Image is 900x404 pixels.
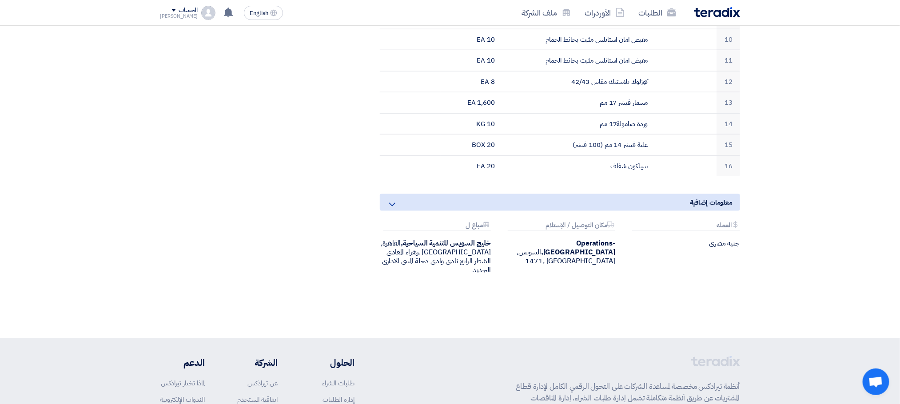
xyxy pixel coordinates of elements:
[160,356,205,369] li: الدعم
[502,135,655,156] td: علبة فيشر 14 مم (100 فيشر)
[304,356,354,369] li: الحلول
[632,222,740,231] div: العمله
[508,222,615,231] div: مكان التوصيل / الإستلام
[502,71,655,92] td: كوزلوك بلاستيك مقاس 42/43
[441,92,502,114] td: 1,600 EA
[717,113,740,135] td: 14
[541,238,615,257] b: Operations- [GEOGRAPHIC_DATA],
[441,50,502,71] td: 10 EA
[502,92,655,114] td: مسمار فيشر 17 مم
[717,135,740,156] td: 15
[383,222,491,231] div: مباع ل
[717,155,740,176] td: 16
[161,378,205,388] a: لماذا تختار تيرادكس
[690,198,733,207] span: معلومات إضافية
[441,135,502,156] td: 20 BOX
[231,356,278,369] li: الشركة
[247,378,278,388] a: عن تيرادكس
[244,6,283,20] button: English
[502,50,655,71] td: مقبض امان استانلس مثبت بحائط الحمام
[380,239,491,274] div: القاهرة, [GEOGRAPHIC_DATA] ,زهراء المعادى الشطر الرابع نادى وادى دجلة المبنى الادارى الجديد
[717,29,740,50] td: 10
[502,113,655,135] td: وردة صامولة17 مم
[717,50,740,71] td: 11
[863,368,889,395] a: Open chat
[441,71,502,92] td: 8 EA
[502,29,655,50] td: مقبض امان استانلس مثبت بحائط الحمام
[717,92,740,114] td: 13
[401,238,491,249] b: خليج السويس للتنمية السياحية,
[322,378,354,388] a: طلبات الشراء
[160,14,198,19] div: [PERSON_NAME]
[201,6,215,20] img: profile_test.png
[515,2,578,23] a: ملف الشركة
[717,71,740,92] td: 12
[578,2,632,23] a: الأوردرات
[179,7,198,14] div: الحساب
[629,239,740,248] div: جنيه مصري
[441,113,502,135] td: 10 KG
[250,10,268,16] span: English
[504,239,615,265] div: السويس, [GEOGRAPHIC_DATA] ,1471
[632,2,683,23] a: الطلبات
[694,7,740,17] img: Teradix logo
[441,155,502,176] td: 20 EA
[502,155,655,176] td: سيلكون شفاف
[441,29,502,50] td: 10 EA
